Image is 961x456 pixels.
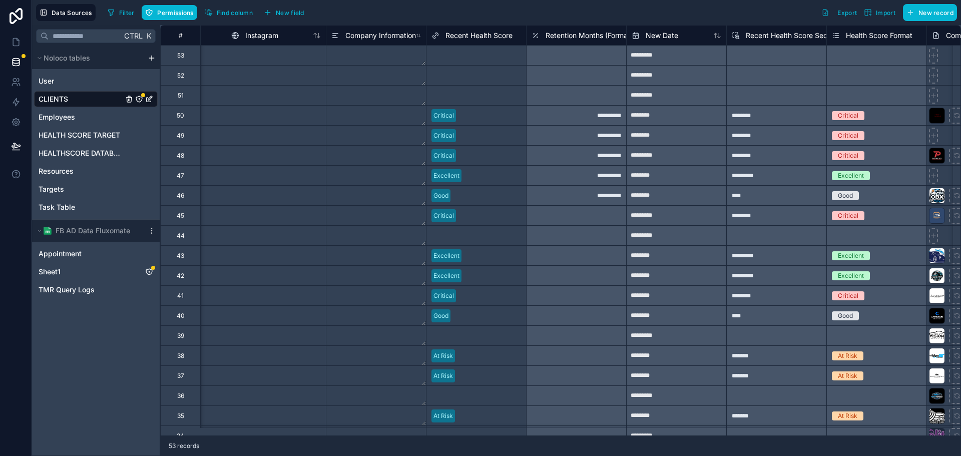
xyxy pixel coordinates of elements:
[177,232,185,240] div: 44
[36,4,96,21] button: Data Sources
[445,31,513,41] span: Recent Health Score
[899,4,957,21] a: New record
[903,4,957,21] button: New record
[433,271,459,280] div: Excellent
[646,31,678,41] span: New Date
[177,72,184,80] div: 52
[546,31,644,41] span: Retention Months (Formatted)
[846,31,912,41] span: Health Score Format
[177,332,184,340] div: 39
[169,442,199,450] span: 53 records
[177,172,184,180] div: 47
[433,131,454,140] div: Critical
[178,92,184,100] div: 51
[177,312,185,320] div: 40
[119,9,135,17] span: Filter
[123,30,144,42] span: Ctrl
[433,171,459,180] div: Excellent
[433,311,448,320] div: Good
[818,4,860,21] button: Export
[157,9,193,17] span: Permissions
[177,112,184,120] div: 50
[104,5,138,20] button: Filter
[433,151,454,160] div: Critical
[433,191,448,200] div: Good
[177,192,184,200] div: 46
[260,5,308,20] button: New field
[142,5,201,20] a: Permissions
[177,292,184,300] div: 41
[177,252,184,260] div: 43
[177,352,184,360] div: 38
[876,9,895,17] span: Import
[177,152,184,160] div: 48
[145,33,152,40] span: K
[177,52,184,60] div: 53
[433,251,459,260] div: Excellent
[142,5,197,20] button: Permissions
[245,31,278,41] span: Instagram
[433,291,454,300] div: Critical
[52,9,92,17] span: Data Sources
[177,212,184,220] div: 45
[433,411,453,420] div: At Risk
[433,211,454,220] div: Critical
[345,31,416,41] span: Company Information
[177,372,184,380] div: 37
[433,111,454,120] div: Critical
[201,5,256,20] button: Find column
[177,132,184,140] div: 49
[177,392,184,400] div: 36
[177,432,184,440] div: 34
[433,351,453,360] div: At Risk
[860,4,899,21] button: Import
[177,412,184,420] div: 35
[217,9,253,17] span: Find column
[177,272,184,280] div: 42
[168,32,193,39] div: #
[918,9,953,17] span: New record
[433,371,453,380] div: At Risk
[746,31,839,41] span: Recent Health Score Section
[837,9,857,17] span: Export
[276,9,304,17] span: New field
